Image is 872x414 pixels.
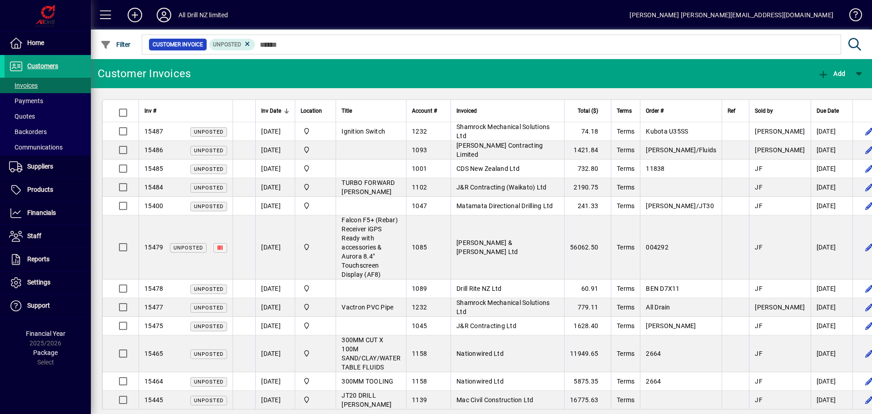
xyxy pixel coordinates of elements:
span: Products [27,186,53,193]
span: Nationwired Ltd [456,378,504,385]
button: Add [120,7,149,23]
span: Terms [617,378,634,385]
span: Terms [617,202,634,209]
span: Support [27,302,50,309]
span: Ref [728,106,735,116]
td: [DATE] [255,160,295,178]
span: Add [818,70,845,77]
span: 15479 [144,244,163,251]
td: 11949.65 [564,335,611,372]
span: 15486 [144,146,163,154]
span: [PERSON_NAME] Contracting Limited [456,142,543,158]
span: Staff [27,232,41,239]
span: 15465 [144,350,163,357]
span: Unposted [213,41,241,48]
td: [DATE] [811,141,852,160]
span: 1102 [412,184,427,191]
span: 1045 [412,322,427,329]
span: Kubota U35SS [646,128,688,135]
span: 1158 [412,378,427,385]
span: Terms [617,244,634,251]
span: All Drill NZ Limited [301,302,330,312]
td: [DATE] [255,197,295,215]
span: 1089 [412,285,427,292]
div: Title [342,106,401,116]
span: Unposted [194,324,223,329]
span: Filter [100,41,131,48]
span: Package [33,349,58,356]
span: Account # [412,106,437,116]
td: [DATE] [255,298,295,317]
span: 300MM TOOLING [342,378,393,385]
div: [PERSON_NAME] [PERSON_NAME][EMAIL_ADDRESS][DOMAIN_NAME] [629,8,833,22]
span: Terms [617,396,634,404]
span: Suppliers [27,163,53,170]
span: 2664 [646,378,661,385]
span: TURBO FORWARD [PERSON_NAME] [342,179,395,195]
span: Unposted [194,166,223,172]
span: Payments [9,97,43,105]
td: 732.80 [564,160,611,178]
span: All Drill NZ Limited [301,182,330,192]
span: Invoices [9,82,38,89]
td: [DATE] [255,372,295,391]
span: Terms [617,146,634,154]
td: [DATE] [811,178,852,197]
span: 15477 [144,304,163,311]
td: [DATE] [255,141,295,160]
span: Customer Invoice [153,40,203,49]
div: Invoiced [456,106,559,116]
a: Settings [5,271,91,294]
span: 1232 [412,128,427,135]
span: Terms [617,106,632,116]
span: 15464 [144,378,163,385]
span: All Drill NZ Limited [301,284,330,294]
span: JF [755,244,763,251]
span: Order # [646,106,664,116]
a: Communications [5,140,91,155]
span: Falcon F5+ (Rebar) Receiver iGPS Ready with accessories & Aurora 8.4" Touchscreen Display (AF8) [342,216,398,278]
span: [PERSON_NAME]/JT30 [646,202,714,209]
span: All Drill NZ Limited [301,242,330,252]
span: All Drill NZ Limited [301,395,330,405]
a: Payments [5,93,91,109]
span: Unposted [194,129,223,135]
td: 74.18 [564,122,611,141]
span: JF [755,184,763,191]
span: Matamata Directional Drilling Ltd [456,202,553,209]
span: Terms [617,128,634,135]
span: Mac Civil Construction Ltd [456,396,534,404]
span: Invoiced [456,106,477,116]
span: [PERSON_NAME] [646,322,696,329]
td: 1421.84 [564,141,611,160]
span: Financials [27,209,56,216]
span: Location [301,106,322,116]
td: [DATE] [811,122,852,141]
div: Customer Invoices [98,66,191,81]
span: [PERSON_NAME] [755,304,805,311]
span: Total ($) [578,106,598,116]
td: [DATE] [811,298,852,317]
span: Unposted [194,305,223,311]
button: Profile [149,7,178,23]
span: Inv # [144,106,156,116]
span: 15478 [144,285,163,292]
span: 2664 [646,350,661,357]
td: [DATE] [811,317,852,335]
td: [DATE] [811,160,852,178]
span: Inv Date [261,106,281,116]
a: Staff [5,225,91,248]
span: All Drill NZ Limited [301,321,330,331]
span: Unposted [194,286,223,292]
span: Due Date [817,106,839,116]
span: 11838 [646,165,664,172]
a: Financials [5,202,91,224]
span: 1001 [412,165,427,172]
span: 1139 [412,396,427,404]
td: 779.11 [564,298,611,317]
span: JF [755,322,763,329]
td: [DATE] [255,122,295,141]
td: [DATE] [811,215,852,279]
span: All Drain [646,304,670,311]
td: [DATE] [255,317,295,335]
